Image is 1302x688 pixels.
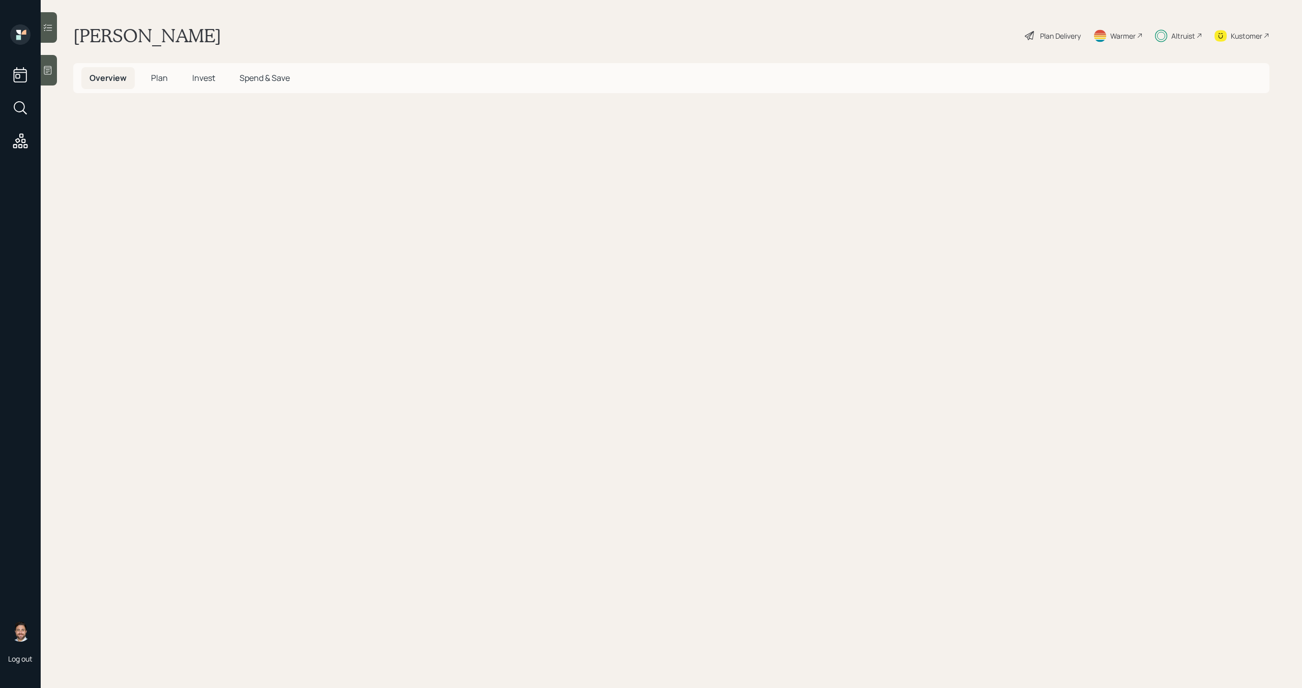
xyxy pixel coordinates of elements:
[151,72,168,83] span: Plan
[1231,31,1262,41] div: Kustomer
[192,72,215,83] span: Invest
[8,654,33,664] div: Log out
[240,72,290,83] span: Spend & Save
[73,24,221,47] h1: [PERSON_NAME]
[1171,31,1195,41] div: Altruist
[1110,31,1136,41] div: Warmer
[10,621,31,642] img: michael-russo-headshot.png
[1040,31,1081,41] div: Plan Delivery
[90,72,127,83] span: Overview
